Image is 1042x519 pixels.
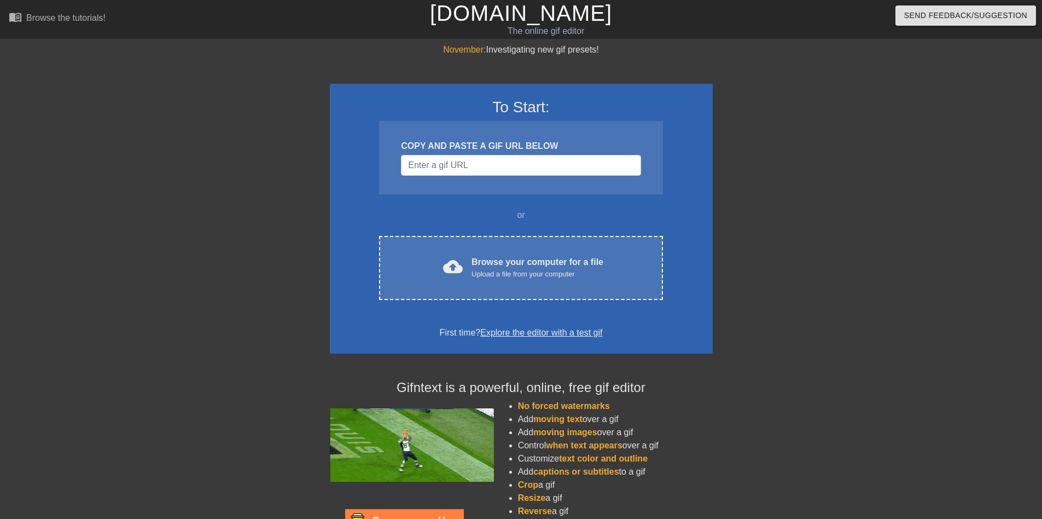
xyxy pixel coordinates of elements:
[518,493,546,503] span: Resize
[9,10,22,24] span: menu_book
[26,13,106,22] div: Browse the tutorials!
[480,328,602,337] a: Explore the editor with a test gif
[533,414,583,424] span: moving text
[518,426,713,439] li: Add over a gif
[358,209,684,222] div: or
[518,480,538,489] span: Crop
[9,10,106,27] a: Browse the tutorials!
[904,9,1027,22] span: Send Feedback/Suggestion
[518,478,713,492] li: a gif
[518,465,713,478] li: Add to a gif
[330,380,713,396] h4: Gifntext is a powerful, online, free gif editor
[344,326,698,339] div: First time?
[471,269,603,280] div: Upload a file from your computer
[518,439,713,452] li: Control over a gif
[518,492,713,505] li: a gif
[518,413,713,426] li: Add over a gif
[518,401,610,411] span: No forced watermarks
[546,441,622,450] span: when text appears
[518,505,713,518] li: a gif
[344,98,698,117] h3: To Start:
[533,467,619,476] span: captions or subtitles
[401,140,641,153] div: COPY AND PASTE A GIF URL BELOW
[518,506,552,516] span: Reverse
[518,452,713,465] li: Customize
[559,454,648,463] span: text color and outline
[533,428,597,437] span: moving images
[443,45,486,54] span: November:
[353,25,739,38] div: The online gif editor
[330,43,713,56] div: Investigating new gif presets!
[471,256,603,280] div: Browse your computer for a file
[330,408,494,482] img: football_small.gif
[895,5,1036,26] button: Send Feedback/Suggestion
[430,1,612,25] a: [DOMAIN_NAME]
[401,155,641,176] input: Username
[443,257,463,276] span: cloud_upload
